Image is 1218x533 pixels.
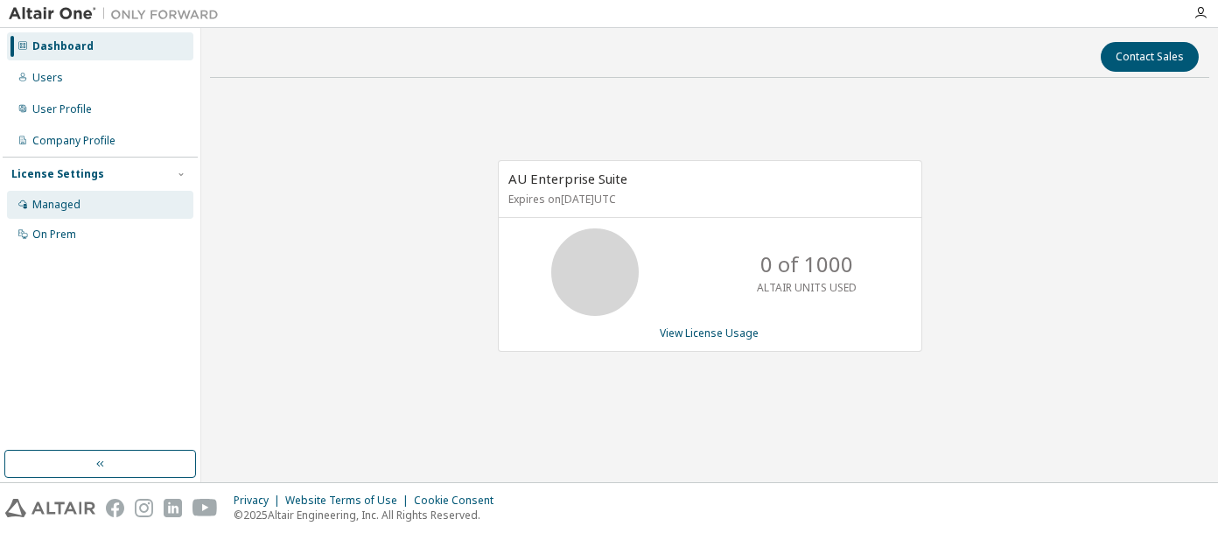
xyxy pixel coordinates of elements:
[106,499,124,517] img: facebook.svg
[32,39,94,53] div: Dashboard
[135,499,153,517] img: instagram.svg
[32,228,76,242] div: On Prem
[9,5,227,23] img: Altair One
[32,198,80,212] div: Managed
[11,167,104,181] div: License Settings
[760,249,853,279] p: 0 of 1000
[234,494,285,508] div: Privacy
[234,508,504,522] p: © 2025 Altair Engineering, Inc. All Rights Reserved.
[164,499,182,517] img: linkedin.svg
[414,494,504,508] div: Cookie Consent
[5,499,95,517] img: altair_logo.svg
[509,170,628,187] span: AU Enterprise Suite
[661,326,759,340] a: View License Usage
[32,134,115,148] div: Company Profile
[32,71,63,85] div: Users
[757,280,857,295] p: ALTAIR UNITS USED
[285,494,414,508] div: Website Terms of Use
[32,102,92,116] div: User Profile
[1101,42,1199,72] button: Contact Sales
[192,499,218,517] img: youtube.svg
[509,192,906,207] p: Expires on [DATE] UTC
